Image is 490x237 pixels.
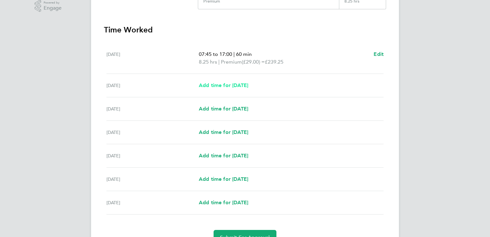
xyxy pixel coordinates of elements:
span: (£29.00) = [242,59,265,65]
a: Add time for [DATE] [199,175,248,183]
div: [DATE] [106,50,199,66]
span: Add time for [DATE] [199,199,248,206]
h3: Time Worked [104,25,386,35]
span: 8.25 hrs [199,59,217,65]
a: Edit [374,50,384,58]
div: [DATE] [106,82,199,89]
a: Add time for [DATE] [199,82,248,89]
span: Add time for [DATE] [199,106,248,112]
span: Add time for [DATE] [199,82,248,88]
span: 07:45 to 17:00 [199,51,232,57]
a: Add time for [DATE] [199,152,248,160]
div: [DATE] [106,199,199,206]
span: Add time for [DATE] [199,129,248,135]
span: £239.25 [265,59,283,65]
span: | [233,51,235,57]
span: Engage [44,5,62,11]
a: Add time for [DATE] [199,199,248,206]
span: Premium [221,58,242,66]
a: Add time for [DATE] [199,105,248,113]
span: | [218,59,220,65]
div: [DATE] [106,128,199,136]
div: [DATE] [106,152,199,160]
span: 60 min [236,51,252,57]
div: [DATE] [106,175,199,183]
span: Add time for [DATE] [199,153,248,159]
span: Add time for [DATE] [199,176,248,182]
span: Edit [374,51,384,57]
a: Add time for [DATE] [199,128,248,136]
div: [DATE] [106,105,199,113]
